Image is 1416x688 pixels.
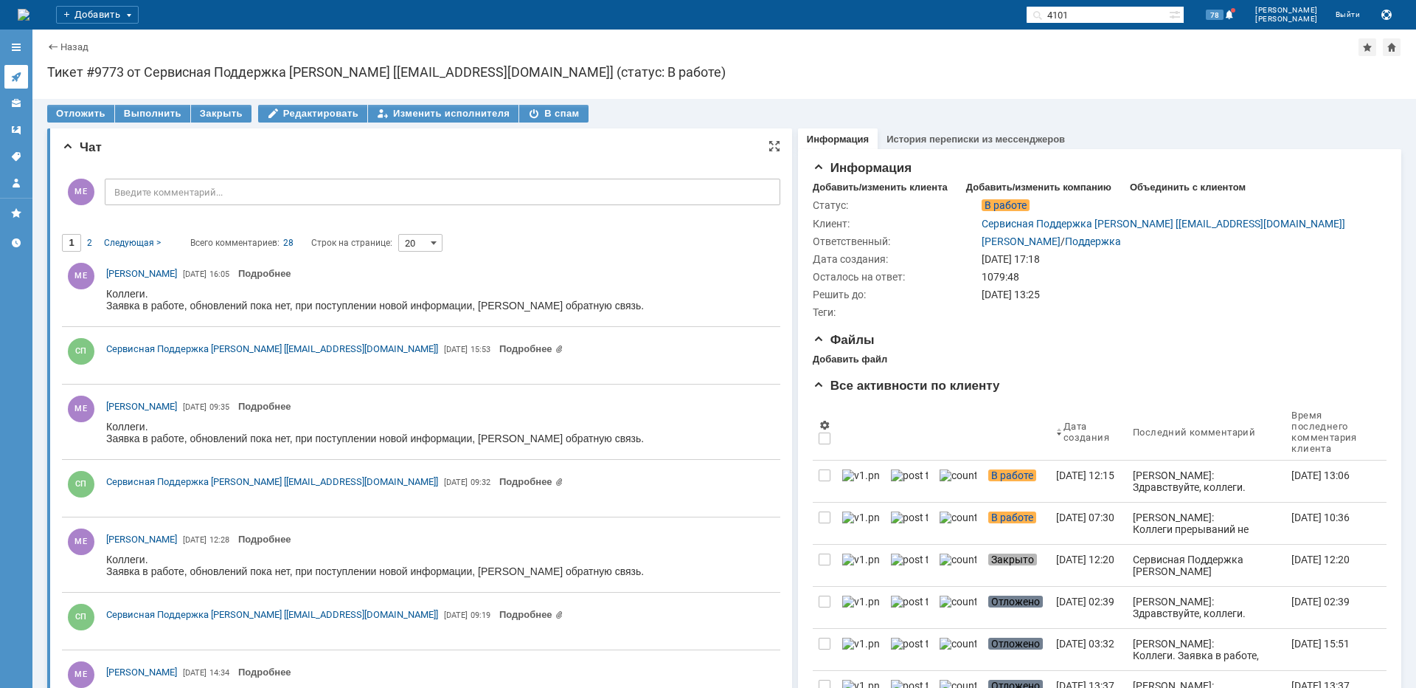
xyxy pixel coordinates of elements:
span: [PERSON_NAME] [106,268,177,279]
a: Клиенты [4,92,28,115]
a: [PERSON_NAME] [106,665,177,680]
a: [PERSON_NAME]: Здравствуйте, коллеги. Проверили, канал работает штатно,потерь и прерываний не фик... [1127,461,1285,502]
a: Перейти на домашнюю страницу [18,9,29,21]
div: [DATE] 02:39 [1291,596,1350,608]
div: [DATE] 17:18 [982,253,1378,265]
a: [DATE] 03:32 [1050,629,1127,670]
img: post ticket.png [891,596,928,608]
div: 28 [283,234,294,252]
span: 14:34 [209,668,229,678]
span: Информация [813,161,912,175]
a: [DATE] 12:20 [1050,545,1127,586]
a: v1.png [836,545,885,586]
a: Сервисная Поддержка [PERSON_NAME] [[EMAIL_ADDRESS][DOMAIN_NAME]] [106,342,438,357]
a: История переписки из мессенджеров [886,134,1065,145]
img: v1.png [842,638,879,650]
div: Клиент: [813,218,979,230]
span: МЕ [68,179,94,205]
span: В работе [988,469,1036,481]
a: post ticket.png [885,587,934,628]
a: Сервисная Поддержка [PERSON_NAME] [[EMAIL_ADDRESS][DOMAIN_NAME]]: Тема письма: 563482 Текст письм... [1127,545,1285,586]
div: [PERSON_NAME]: Коллеги прерываний не фиксировали. [1133,512,1280,547]
a: [DATE] 15:51 [1285,629,1375,670]
a: post ticket.png [885,461,934,502]
a: Шаблоны комментариев [4,118,28,142]
div: [PERSON_NAME]: Здравствуйте, коллеги. Проверили, канал работает штатно,потерь и прерываний не фик... [1133,469,1280,529]
div: [DATE] 15:51 [1291,638,1350,650]
a: [DATE] 12:20 [1285,545,1375,586]
a: Подробнее [238,268,291,279]
div: Тикет #9773 от Сервисная Поддержка [PERSON_NAME] [[EMAIL_ADDRESS][DOMAIN_NAME]] (статус: В работе) [47,65,1401,80]
a: v1.png [836,503,885,544]
span: 2 [87,238,92,248]
div: Решить до: [813,289,979,300]
img: post ticket.png [891,554,928,565]
div: Добавить/изменить клиента [813,182,948,193]
a: v1.png [836,587,885,628]
span: 78 [1206,10,1224,20]
div: [PERSON_NAME]: Здравствуйте, коллеги. Проверили, канал работает штатно, видим маки в обе стороны. [1133,596,1280,655]
a: counter.png [934,503,982,544]
span: 09:32 [471,478,490,487]
div: [DATE] 12:20 [1056,554,1114,565]
a: В работе [982,503,1050,544]
a: [DATE] 10:36 [1285,503,1375,544]
div: 1079:48 [982,271,1378,283]
a: Сервисная Поддержка [PERSON_NAME] [[EMAIL_ADDRESS][DOMAIN_NAME]] [106,475,438,489]
div: [DATE] 03:32 [1056,638,1114,650]
span: Расширенный поиск [1169,7,1184,21]
button: Сохранить лог [1378,6,1395,24]
a: [DATE] 07:30 [1050,503,1127,544]
span: [DATE] [444,610,468,620]
span: 16:05 [209,269,229,279]
span: [DATE] [444,345,468,354]
a: v1.png [836,629,885,670]
img: logo [18,9,29,21]
div: [DATE] 13:06 [1291,469,1350,481]
a: [DATE] 12:15 [1050,461,1127,502]
div: [DATE] 12:20 [1291,554,1350,565]
span: [PERSON_NAME] [1255,15,1318,24]
span: 15:53 [471,345,490,354]
a: Активности [4,65,28,89]
a: counter.png [934,545,982,586]
img: counter.png [940,512,976,523]
img: counter.png [940,596,976,608]
span: Чат [62,140,102,154]
span: Отложено [988,638,1043,650]
span: [PERSON_NAME] [106,401,177,412]
a: Прикреплены файлы: graycol.gif, pic12382.gif, ecblank.gif [499,343,563,354]
a: Мой профиль [4,171,28,195]
span: [DATE] [183,402,206,412]
span: Сервисная Поддержка [PERSON_NAME] [[EMAIL_ADDRESS][DOMAIN_NAME]] [106,609,438,620]
span: [PERSON_NAME] [106,534,177,545]
span: [DATE] 13:25 [982,289,1040,300]
div: Сделать домашней страницей [1383,38,1401,56]
img: counter.png [940,638,976,650]
a: [PERSON_NAME] [106,399,177,414]
a: counter.png [934,629,982,670]
a: Отложено [982,587,1050,628]
img: v1.png [842,596,879,608]
div: Статус: [813,199,979,211]
img: counter.png [940,554,976,565]
span: Следующая > [104,238,161,248]
img: v1.png [842,512,879,523]
a: post ticket.png [885,503,934,544]
img: counter.png [940,469,976,481]
a: counter.png [934,587,982,628]
span: 12:28 [209,535,229,545]
div: Дата создания: [813,253,979,265]
a: [PERSON_NAME] [982,235,1061,247]
a: Подробнее [238,401,291,412]
div: Время последнего комментария клиента [1291,410,1357,454]
a: [DATE] 02:39 [1050,587,1127,628]
div: Добавить [56,6,139,24]
span: [DATE] [444,478,468,487]
div: / [982,235,1121,247]
div: [DATE] 12:15 [1056,469,1114,481]
a: Сервисная Поддержка [PERSON_NAME] [[EMAIL_ADDRESS][DOMAIN_NAME]] [106,608,438,622]
div: [DATE] 02:39 [1056,596,1114,608]
span: Сервисная Поддержка [PERSON_NAME] [[EMAIL_ADDRESS][DOMAIN_NAME]] [106,476,438,487]
th: Дата создания [1050,404,1127,461]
